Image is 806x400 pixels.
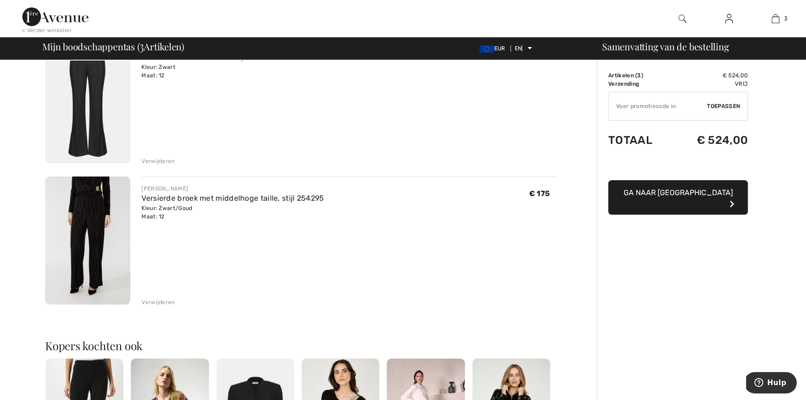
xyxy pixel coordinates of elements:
font: Samenvatting van de bestelling [602,40,729,53]
font: Kopers kochten ook [45,338,142,353]
font: EN [515,45,522,52]
img: Euro [479,45,494,53]
font: < Verder winkelen [22,27,71,34]
font: € 175 [529,189,550,198]
font: Mijn boodschappentas ( [42,40,140,53]
font: Verwijderen [141,158,175,164]
font: EUR [494,45,505,52]
font: Artikelen) [144,40,184,53]
font: Kleur: Zwart/Goud [141,205,192,211]
img: Mijn gegevens [725,13,733,24]
font: Maat: 12 [141,213,164,220]
font: Vrij [735,81,748,87]
a: Versierde broek met middelhoge taille, stijl 254295 [141,194,324,203]
font: Toepassen [707,103,740,109]
img: zoek op de website [678,13,686,24]
font: Kleur: Zwart [141,64,175,70]
font: 3 [784,15,787,22]
input: Promotiecode [609,92,707,120]
font: € 524,00 [723,72,748,79]
font: Maat: 12 [141,72,164,79]
font: Totaal [608,134,652,147]
font: Ga naar [GEOGRAPHIC_DATA] [624,188,733,197]
img: Versierde broek met middelhoge taille, stijl 254295 [45,176,130,305]
a: Glinsterende flare-broek stijl 253722 [141,53,274,61]
a: 3 [752,13,798,24]
img: 1ère Avenue [22,7,88,26]
iframe: Opent een widget waar u meer informatie kunt vinden [746,372,797,395]
font: Verwijderen [141,299,175,305]
button: Ga naar [GEOGRAPHIC_DATA] [608,180,748,215]
font: ) [641,72,643,79]
font: 3 [637,72,641,79]
font: Artikelen ( [608,72,637,79]
a: Aanmelden [718,13,740,25]
font: € 524,00 [697,134,748,147]
font: Verzending [608,81,639,87]
font: [PERSON_NAME] [141,185,188,192]
img: Mijn tas [772,13,779,24]
img: Glinsterende flare-broek stijl 253722 [45,35,130,163]
font: 3 [140,37,144,54]
iframe: PayPal [608,156,748,177]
